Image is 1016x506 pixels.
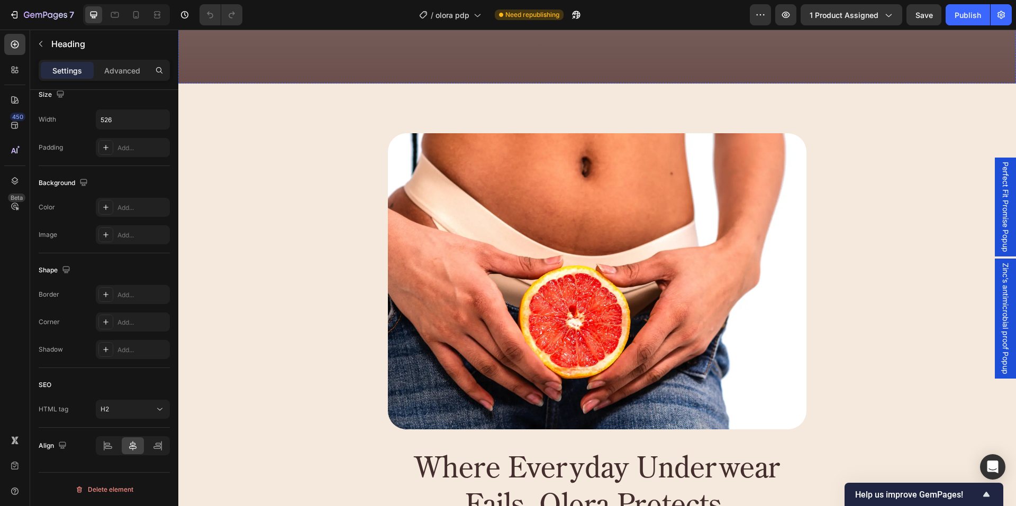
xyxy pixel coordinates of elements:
[39,404,68,414] div: HTML tag
[52,65,82,76] p: Settings
[39,203,55,212] div: Color
[39,263,72,278] div: Shape
[822,233,832,345] span: Zinc’s antimicrobial proof Popup
[117,143,167,153] div: Add...
[51,38,166,50] p: Heading
[906,4,941,25] button: Save
[855,490,980,500] span: Help us improve GemPages!
[117,318,167,327] div: Add...
[980,454,1005,480] div: Open Intercom Messenger
[39,317,60,327] div: Corner
[39,176,90,190] div: Background
[505,10,559,20] span: Need republishing
[915,11,933,20] span: Save
[855,488,993,501] button: Show survey - Help us improve GemPages!
[210,104,628,400] img: gempages_578200731668972220-4121d159-8a53-41b1-b25d-916893de5abd.webp
[104,65,140,76] p: Advanced
[39,345,63,354] div: Shadow
[39,143,63,152] div: Padding
[39,439,69,453] div: Align
[101,405,109,413] span: H2
[810,10,878,21] span: 1 product assigned
[96,400,170,419] button: H2
[178,30,1016,506] iframe: Design area
[39,115,56,124] div: Width
[955,10,981,21] div: Publish
[431,10,433,21] span: /
[117,231,167,240] div: Add...
[117,203,167,213] div: Add...
[39,230,57,240] div: Image
[117,290,167,300] div: Add...
[117,345,167,355] div: Add...
[96,110,169,129] input: Auto
[75,483,133,496] div: Delete element
[39,88,67,102] div: Size
[39,481,170,498] button: Delete element
[202,421,636,497] h2: Where Everyday Underwear Fails, Olora Protects.
[39,380,51,390] div: SEO
[4,4,79,25] button: 7
[946,4,990,25] button: Publish
[822,132,832,223] span: Perfect Fit Promise Popup
[8,194,25,202] div: Beta
[436,10,469,21] span: olora pdp
[39,290,59,299] div: Border
[801,4,902,25] button: 1 product assigned
[10,113,25,121] div: 450
[199,4,242,25] div: Undo/Redo
[69,8,74,21] p: 7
